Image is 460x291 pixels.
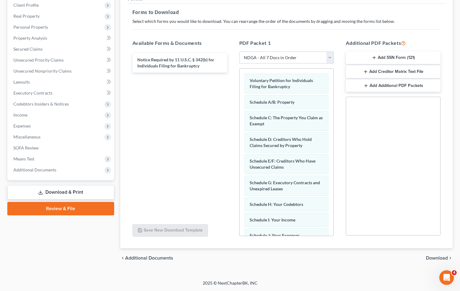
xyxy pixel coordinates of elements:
[250,78,313,89] span: Voluntary Petition for Individuals Filing for Bankruptcy
[9,77,114,88] a: Lawsuits
[137,57,214,68] span: Notice Required by 11 U.S.C. § 342(b) for Individuals Filing for Bankruptcy
[13,35,47,41] span: Property Analysis
[439,270,454,285] iframe: Intercom live chat
[13,167,56,172] span: Additional Documents
[250,137,312,148] span: Schedule D: Creditors Who Hold Claims Secured by Property
[239,39,334,47] h5: PDF Packet 1
[13,24,48,30] span: Personal Property
[13,145,39,150] span: SOFA Review
[9,33,114,44] a: Property Analysis
[120,256,125,260] i: chevron_left
[132,18,441,24] p: Select which forms you would like to download. You can rearrange the order of the documents by dr...
[250,233,300,238] span: Schedule J: Your Expenses
[250,115,323,126] span: Schedule C: The Property You Claim as Exempt
[452,270,457,275] span: 4
[346,79,441,92] button: Add Additional PDF Packets
[448,256,453,260] i: chevron_right
[250,158,315,170] span: Schedule E/F: Creditors Who Have Unsecured Claims
[13,68,72,74] span: Unsecured Nonpriority Claims
[13,101,69,106] span: Codebtors Insiders & Notices
[13,134,40,139] span: Miscellaneous
[250,217,295,222] span: Schedule I: Your Income
[132,9,441,16] h5: Forms to Download
[125,256,173,260] span: Additional Documents
[250,99,294,105] span: Schedule A/B: Property
[13,2,39,8] span: Client Profile
[346,65,441,78] button: Add Creditor Matrix Text File
[13,90,52,95] span: Executory Contracts
[13,112,27,117] span: Income
[9,44,114,55] a: Secured Claims
[13,156,34,161] span: Means Test
[7,202,114,215] a: Review & File
[132,224,208,237] button: Save New Download Template
[346,52,441,64] button: Add SSN Form (121)
[426,256,453,260] button: Download chevron_right
[13,79,30,84] span: Lawsuits
[9,88,114,99] a: Executory Contracts
[250,180,320,191] span: Schedule G: Executory Contracts and Unexpired Leases
[9,66,114,77] a: Unsecured Nonpriority Claims
[13,123,31,128] span: Expenses
[9,55,114,66] a: Unsecured Priority Claims
[250,202,303,207] span: Schedule H: Your Codebtors
[13,46,43,52] span: Secured Claims
[346,39,441,47] h5: Additional PDF Packets
[120,256,173,260] a: chevron_left Additional Documents
[426,256,448,260] span: Download
[57,280,404,291] div: 2025 © NextChapterBK, INC
[7,185,114,199] a: Download & Print
[132,39,227,47] h5: Available Forms & Documents
[13,13,40,19] span: Real Property
[13,57,64,63] span: Unsecured Priority Claims
[9,142,114,153] a: SOFA Review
